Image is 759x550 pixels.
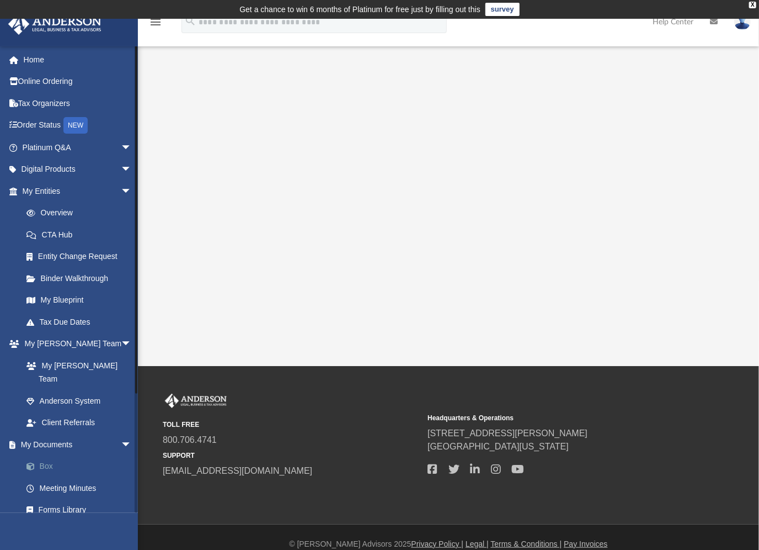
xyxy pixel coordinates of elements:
span: arrow_drop_down [121,136,143,159]
img: User Pic [734,14,751,30]
a: CTA Hub [15,224,148,246]
a: Home [8,49,148,71]
img: Anderson Advisors Platinum Portal [5,13,105,35]
i: search [184,15,196,27]
div: Get a chance to win 6 months of Platinum for free just by filling out this [239,3,480,16]
a: Binder Walkthrough [15,267,148,289]
a: Forms Library [15,499,143,521]
a: My [PERSON_NAME] Team [15,355,137,390]
a: Tax Due Dates [15,311,148,333]
a: Overview [15,202,148,224]
a: My [PERSON_NAME] Teamarrow_drop_down [8,333,143,355]
a: My Entitiesarrow_drop_down [8,180,148,202]
span: arrow_drop_down [121,158,143,181]
a: Anderson System [15,390,143,412]
a: [GEOGRAPHIC_DATA][US_STATE] [427,442,569,451]
span: arrow_drop_down [121,433,143,456]
small: TOLL FREE [163,420,420,430]
a: survey [485,3,520,16]
img: Anderson Advisors Platinum Portal [163,394,229,408]
small: Headquarters & Operations [427,413,685,423]
div: NEW [63,117,88,134]
a: Tax Organizers [8,92,148,114]
i: menu [149,15,162,29]
a: Entity Change Request [15,246,148,268]
small: SUPPORT [163,451,420,461]
span: arrow_drop_down [121,333,143,356]
a: Meeting Minutes [15,477,148,499]
a: Digital Productsarrow_drop_down [8,158,148,181]
a: My Documentsarrow_drop_down [8,433,148,456]
a: Online Ordering [8,71,148,93]
a: Privacy Policy | [411,540,464,548]
a: menu [149,21,162,29]
a: 800.706.4741 [163,435,217,445]
span: arrow_drop_down [121,180,143,203]
a: Platinum Q&Aarrow_drop_down [8,136,148,158]
div: close [749,2,756,8]
a: Terms & Conditions | [491,540,562,548]
a: Box [15,456,148,478]
a: [EMAIL_ADDRESS][DOMAIN_NAME] [163,466,312,475]
a: Client Referrals [15,412,143,434]
a: Order StatusNEW [8,114,148,137]
a: [STREET_ADDRESS][PERSON_NAME] [427,429,587,438]
a: My Blueprint [15,289,143,311]
a: Pay Invoices [564,540,607,548]
div: © [PERSON_NAME] Advisors 2025 [138,538,759,550]
a: Legal | [466,540,489,548]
